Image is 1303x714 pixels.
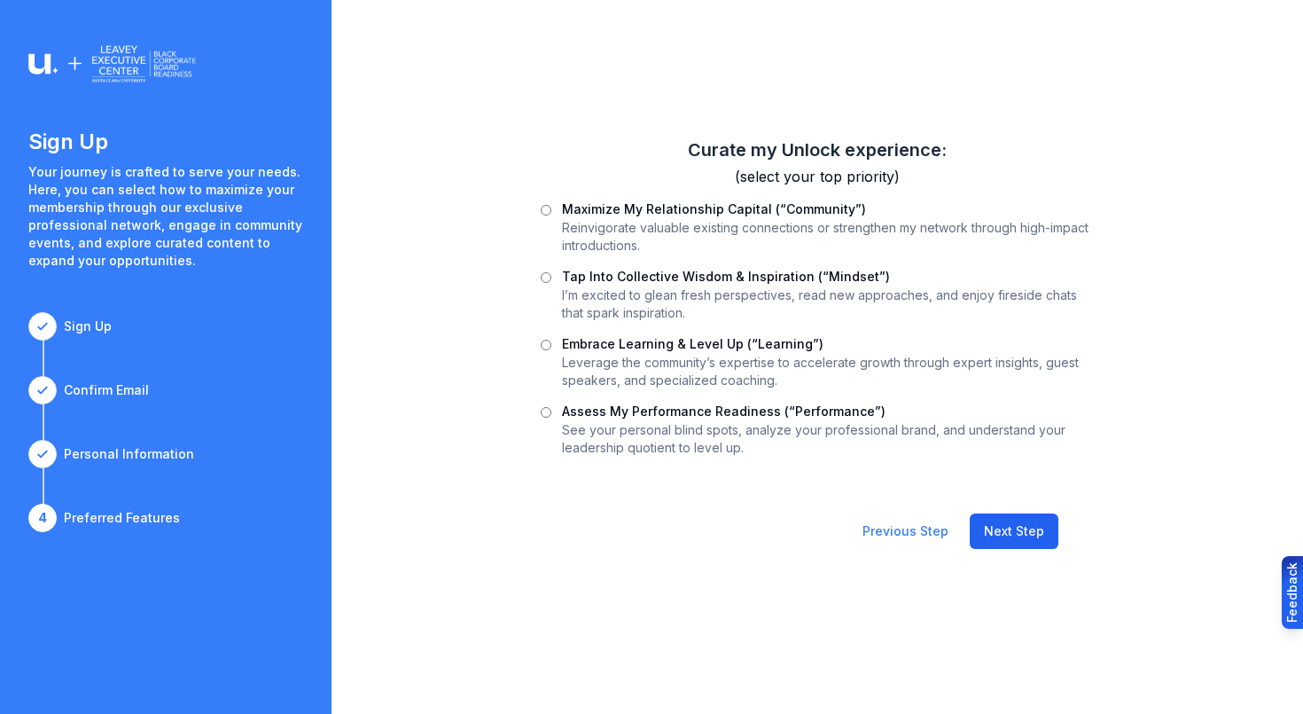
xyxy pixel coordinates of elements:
p: See your personal blind spots, analyze your professional brand, and understand your leadership qu... [562,421,1094,457]
p: I’m excited to glean fresh perspectives, read new approaches, and enjoy fireside chats that spark... [562,286,1094,322]
p: Your journey is crafted to serve your needs. Here, you can select how to maximize your membership... [28,163,303,270]
p: Reinvigorate valuable existing connections or strengthen my network through high-impact introduct... [562,219,1094,255]
h1: Sign Up [28,128,303,156]
div: Sign Up [64,318,112,335]
button: Previous Step [848,514,963,549]
label: Tap Into Collective Wisdom & Inspiration (“Mindset”) [562,269,890,284]
p: Leverage the community’s expertise to accelerate growth through expert insights, guest speakers, ... [562,354,1094,389]
div: Personal Information [64,445,194,463]
div: 4 [28,504,57,532]
button: Provide feedback [1282,556,1303,629]
button: Next Step [970,514,1058,549]
h3: (select your top priority) [541,166,1094,187]
div: Feedback [1283,562,1301,623]
div: Confirm Email [64,381,149,399]
label: Embrace Learning & Level Up (“Learning”) [562,336,823,351]
label: Assess My Performance Readiness (“Performance”) [562,404,886,419]
label: Maximize My Relationship Capital (“Community”) [562,201,866,216]
h2: Curate my Unlock experience: [541,137,1094,162]
div: Preferred Features [64,509,180,527]
img: Logo [28,43,196,85]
